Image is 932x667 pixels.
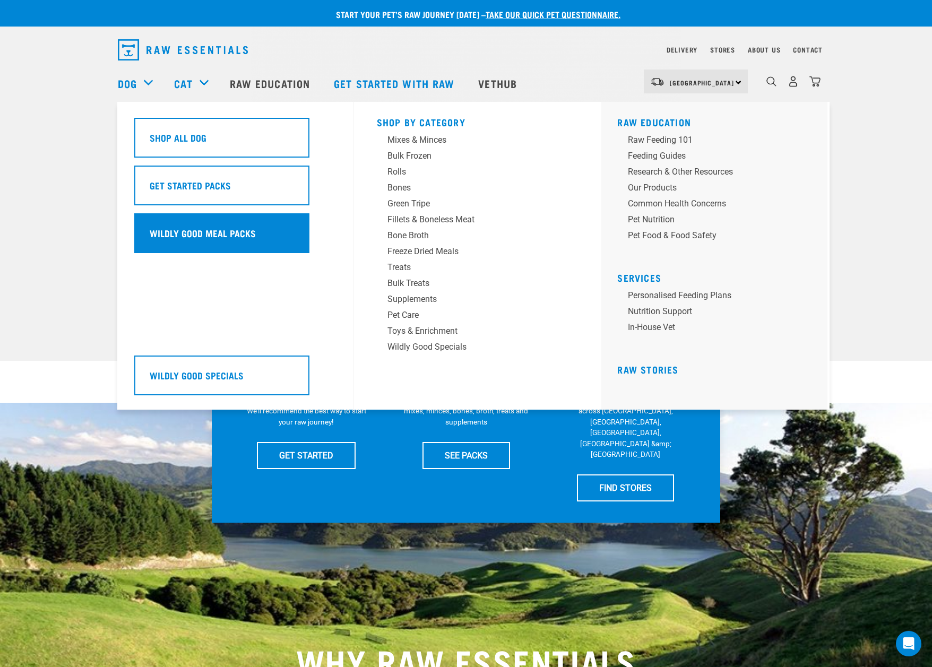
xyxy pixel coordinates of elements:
div: Pet Food & Food Safety [628,229,793,242]
h5: Get Started Packs [150,178,231,192]
div: Research & Other Resources [628,166,793,178]
img: home-icon-1@2x.png [766,76,776,86]
a: Vethub [468,62,530,105]
a: Research & Other Resources [617,166,819,181]
a: Wildly Good Specials [134,356,336,403]
img: Raw Essentials Logo [118,39,248,60]
img: home-icon@2x.png [809,76,821,87]
a: Delivery [667,48,697,51]
div: Open Intercom Messenger [896,631,921,656]
a: Bone Broth [377,229,579,245]
a: Shop All Dog [134,118,336,166]
a: Contact [793,48,823,51]
a: Bones [377,181,579,197]
div: Feeding Guides [628,150,793,162]
h5: Services [617,272,819,281]
h5: Wildly Good Specials [150,368,244,382]
a: take our quick pet questionnaire. [486,12,620,16]
div: Fillets & Boneless Meat [387,213,553,226]
div: Rolls [387,166,553,178]
nav: dropdown navigation [109,35,823,65]
a: Supplements [377,293,579,309]
h5: Shop By Category [377,117,579,125]
a: Raw Education [219,62,323,105]
div: Bulk Treats [387,277,553,290]
a: Dog [118,75,137,91]
a: Wildly Good Meal Packs [134,213,336,261]
a: Bulk Treats [377,277,579,293]
div: Bulk Frozen [387,150,553,162]
div: Toys & Enrichment [387,325,553,337]
div: Mixes & Minces [387,134,553,146]
a: Raw Stories [617,367,678,372]
div: Supplements [387,293,553,306]
a: Fillets & Boneless Meat [377,213,579,229]
a: Raw Feeding 101 [617,134,819,150]
h5: Shop All Dog [150,131,206,144]
a: Green Tripe [377,197,579,213]
div: Common Health Concerns [628,197,793,210]
a: Get started with Raw [323,62,468,105]
a: FIND STORES [577,474,674,501]
a: GET STARTED [257,442,356,469]
a: Toys & Enrichment [377,325,579,341]
a: SEE PACKS [422,442,510,469]
div: Freeze Dried Meals [387,245,553,258]
a: Stores [710,48,735,51]
h5: Wildly Good Meal Packs [150,226,256,240]
p: We have 17 stores specialising in raw pet food &amp; nutritional advice across [GEOGRAPHIC_DATA],... [563,384,688,460]
div: Bones [387,181,553,194]
div: Bone Broth [387,229,553,242]
a: Treats [377,261,579,277]
a: Cat [174,75,192,91]
div: Treats [387,261,553,274]
div: Pet Nutrition [628,213,793,226]
a: Pet Food & Food Safety [617,229,819,245]
a: Common Health Concerns [617,197,819,213]
a: About Us [748,48,780,51]
div: Our Products [628,181,793,194]
div: Green Tripe [387,197,553,210]
a: Bulk Frozen [377,150,579,166]
a: In-house vet [617,321,819,337]
a: Rolls [377,166,579,181]
a: Pet Care [377,309,579,325]
a: Feeding Guides [617,150,819,166]
a: Our Products [617,181,819,197]
span: [GEOGRAPHIC_DATA] [670,81,734,84]
div: Wildly Good Specials [387,341,553,353]
a: Freeze Dried Meals [377,245,579,261]
a: Wildly Good Specials [377,341,579,357]
a: Pet Nutrition [617,213,819,229]
a: Nutrition Support [617,305,819,321]
a: Raw Education [617,119,691,125]
a: Get Started Packs [134,166,336,213]
img: user.png [788,76,799,87]
a: Personalised Feeding Plans [617,289,819,305]
div: Pet Care [387,309,553,322]
img: van-moving.png [650,77,665,86]
div: Raw Feeding 101 [628,134,793,146]
a: Mixes & Minces [377,134,579,150]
